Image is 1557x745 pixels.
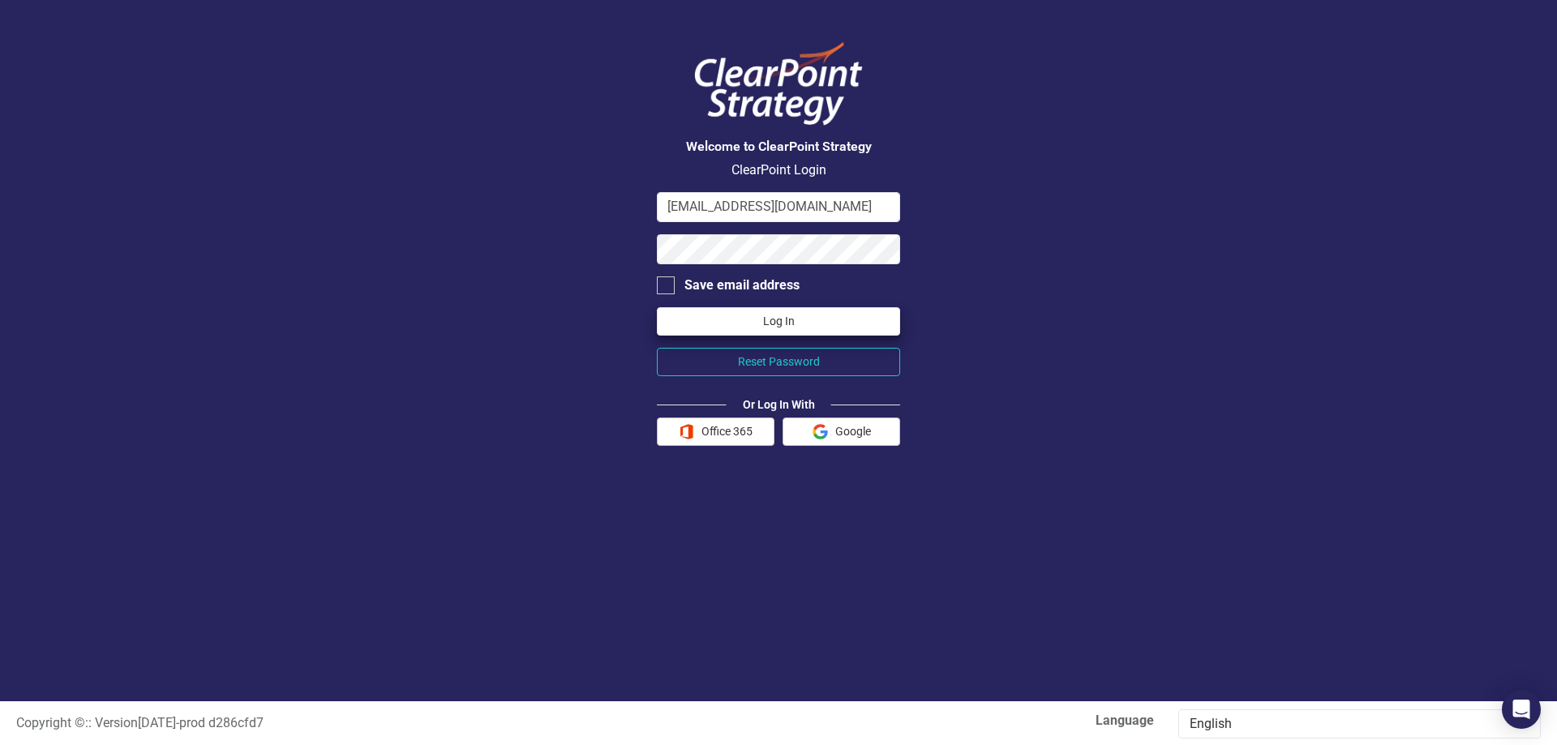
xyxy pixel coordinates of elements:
[657,417,774,446] button: Office 365
[16,715,85,730] span: Copyright ©
[727,396,831,413] div: Or Log In With
[657,161,900,180] p: ClearPoint Login
[4,714,778,733] div: :: Version [DATE] - prod d286cfd7
[657,139,900,154] h3: Welcome to ClearPoint Strategy
[679,424,694,439] img: Office 365
[1190,715,1512,734] div: English
[791,712,1154,730] label: Language
[684,276,800,295] div: Save email address
[813,424,828,439] img: Google
[783,417,900,446] button: Google
[657,192,900,222] input: Email Address
[1502,690,1541,729] div: Open Intercom Messenger
[657,307,900,336] button: Log In
[657,348,900,376] button: Reset Password
[681,32,876,135] img: ClearPoint Logo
